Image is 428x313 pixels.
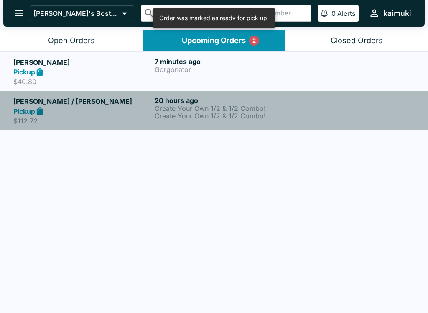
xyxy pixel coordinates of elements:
[155,57,293,66] h6: 7 minutes ago
[331,9,336,18] p: 0
[13,68,35,76] strong: Pickup
[8,3,30,24] button: open drawer
[159,11,269,25] div: Order was marked as ready for pick up.
[13,107,35,115] strong: Pickup
[30,5,134,21] button: [PERSON_NAME]'s Boston Pizza
[48,36,95,46] div: Open Orders
[365,4,415,22] button: kaimuki
[13,96,151,106] h5: [PERSON_NAME] / [PERSON_NAME]
[155,112,293,120] p: Create Your Own 1/2 & 1/2 Combo!
[13,57,151,67] h5: [PERSON_NAME]
[155,96,293,105] h6: 20 hours ago
[33,9,119,18] p: [PERSON_NAME]'s Boston Pizza
[182,36,246,46] div: Upcoming Orders
[383,8,411,18] div: kaimuki
[13,77,151,86] p: $40.80
[252,36,256,45] p: 2
[155,105,293,112] p: Create Your Own 1/2 & 1/2 Combo!
[337,9,355,18] p: Alerts
[13,117,151,125] p: $112.72
[331,36,383,46] div: Closed Orders
[155,66,293,73] p: Gorgonator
